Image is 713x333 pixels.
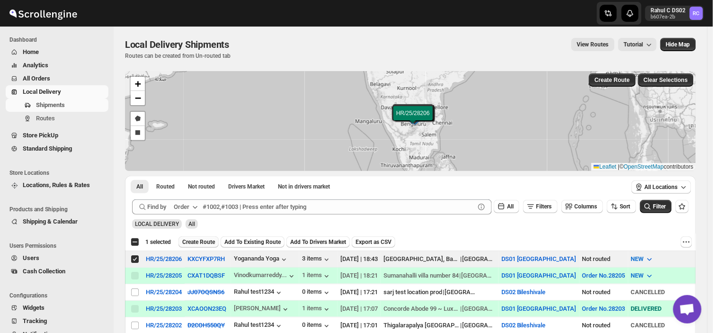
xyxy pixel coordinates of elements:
span: Sort [620,203,631,210]
button: Tracking [6,315,108,328]
button: Analytics [6,59,108,72]
button: HR/25/28206 [146,255,182,262]
a: Zoom out [131,91,145,105]
a: Draw a polygon [131,112,145,126]
button: 1 items [302,271,331,281]
button: HR/25/28205 [146,272,182,279]
span: Store PickUp [23,132,58,139]
div: Rahul test1234 [234,288,284,297]
button: CXAT1DQBSF [187,272,225,279]
span: Widgets [23,304,45,311]
span: All Orders [23,75,50,82]
div: [GEOGRAPHIC_DATA] [463,304,496,314]
img: Marker [405,114,419,124]
span: Clear Selections [644,76,688,84]
span: Local Delivery Shipments [125,39,229,50]
button: DS01 [GEOGRAPHIC_DATA] [501,255,577,262]
span: Filters [536,203,552,210]
div: 3 items [302,255,331,264]
span: 1 selected [145,238,171,246]
span: Analytics [23,62,48,69]
button: DS01 [GEOGRAPHIC_DATA] [501,305,577,312]
button: NEW [625,252,660,267]
span: Products and Shipping [9,206,109,213]
span: NEW [631,272,644,279]
span: Export as CSV [356,238,392,246]
button: Columns [561,200,603,213]
button: 0 items [302,321,331,331]
button: DS02 Bileshivale [501,322,546,329]
span: Not in drivers market [278,183,330,190]
button: Locations, Rules & Rates [6,179,108,192]
span: Rahul C DS02 [690,7,703,20]
button: XCAOON23EQ [187,305,226,312]
span: + [135,78,141,90]
button: Shipping & Calendar [6,215,108,228]
button: Routes [6,112,108,125]
span: All Locations [645,183,678,191]
button: Map action label [660,38,696,51]
span: Users Permissions [9,242,109,250]
div: CANCELLED [631,288,695,297]
div: Sumanahalli villa number 84 [383,271,459,280]
div: [GEOGRAPHIC_DATA] [463,321,496,330]
div: [DATE] | 17:01 [340,321,378,330]
span: Create Route [595,76,630,84]
span: Add To Drivers Market [290,238,346,246]
text: RC [693,10,700,17]
button: Filter [640,200,672,213]
p: Rahul C DS02 [651,7,686,14]
button: NEW [625,268,660,283]
span: Tutorial [624,41,643,48]
button: All [131,180,149,193]
div: Vinodkumarreddy... [234,271,287,279]
img: Marker [406,113,420,124]
button: Sort [607,200,636,213]
button: Order [168,199,205,215]
span: Find by [147,202,166,212]
button: Cash Collection [6,265,108,278]
button: Order No.28205 [582,272,625,279]
div: Order [174,202,189,212]
img: Marker [408,115,422,125]
div: [GEOGRAPHIC_DATA] [445,288,478,297]
div: | [383,288,496,297]
img: Marker [406,113,420,123]
button: Create Route [589,73,636,87]
a: OpenStreetMap [624,163,664,170]
button: All Orders [6,72,108,85]
span: Dashboard [9,36,109,44]
button: DS02 Bileshivale [501,288,546,296]
a: Leaflet [594,163,616,170]
button: Claimable [223,180,270,193]
div: | [383,271,496,280]
span: Locations, Rules & Rates [23,181,90,189]
a: Draw a rectangle [131,126,145,140]
button: HR/25/28203 [146,305,182,312]
img: Marker [406,112,420,123]
div: [GEOGRAPHIC_DATA], Bangalore City Municipal Corporation Layout [383,254,460,264]
div: [DATE] | 18:21 [340,271,378,280]
div: HR/25/28204 [146,288,182,296]
div: 1 items [302,305,331,314]
span: | [618,163,620,170]
button: [PERSON_NAME] [234,305,290,314]
span: Configurations [9,292,109,299]
span: All [136,183,143,190]
s: D2COH550QY [187,322,225,329]
span: Standard Shipping [23,145,72,152]
button: All Locations [632,180,691,194]
div: [GEOGRAPHIC_DATA] [463,254,496,264]
button: HR/25/28202 [146,322,182,329]
span: Filter [653,203,666,210]
button: 0 items [302,288,331,297]
button: Tutorial [618,38,657,51]
button: JJ07OQSNS6 [187,288,224,296]
span: Routes [36,115,55,122]
button: DS01 [GEOGRAPHIC_DATA] [501,272,577,279]
span: LOCAL DELIVERY [135,221,179,227]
